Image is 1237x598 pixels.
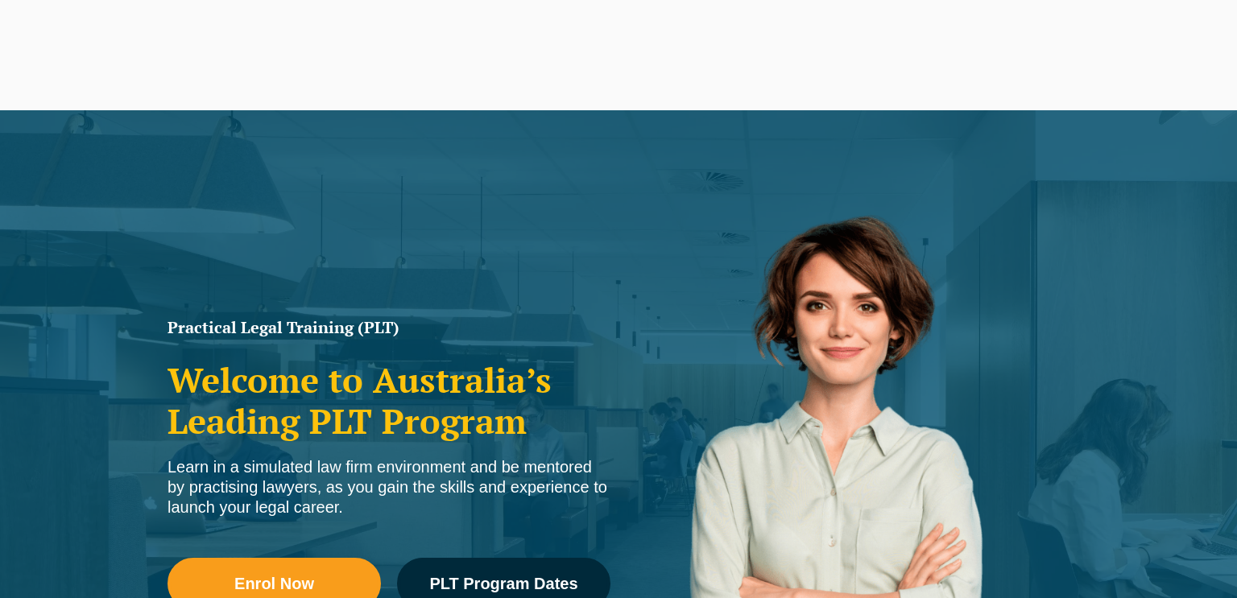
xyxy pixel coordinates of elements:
h1: Practical Legal Training (PLT) [168,320,610,336]
span: Enrol Now [234,575,314,592]
div: Learn in a simulated law firm environment and be mentored by practising lawyers, as you gain the ... [168,457,610,518]
h2: Welcome to Australia’s Leading PLT Program [168,360,610,441]
span: PLT Program Dates [429,575,577,592]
